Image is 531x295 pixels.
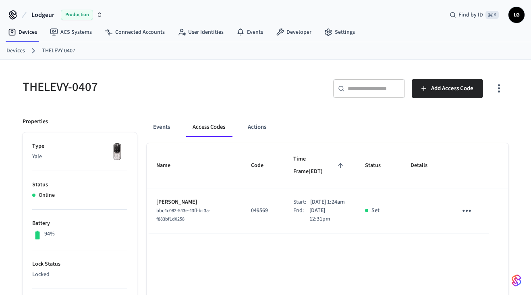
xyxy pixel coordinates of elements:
span: Name [156,159,181,172]
span: LG [509,8,524,22]
p: Lock Status [32,260,127,268]
p: Online [39,191,55,200]
p: Locked [32,270,127,279]
span: Code [251,159,274,172]
a: THELEVY-0407 [42,47,75,55]
img: Yale Assure Touchscreen Wifi Smart Lock, Satin Nickel, Front [107,142,127,162]
p: [DATE] 12:31pm [309,206,346,223]
a: Connected Accounts [98,25,171,39]
span: Find by ID [458,11,483,19]
div: ant example [147,118,509,137]
h5: THELEVY-0407 [23,79,261,95]
span: Status [365,159,391,172]
a: Devices [6,47,25,55]
p: 049569 [251,206,274,215]
span: Add Access Code [431,83,473,94]
p: Status [32,181,127,189]
p: Type [32,142,127,151]
p: Properties [23,118,48,126]
button: Access Codes [186,118,232,137]
a: User Identities [171,25,230,39]
a: Settings [318,25,361,39]
a: Events [230,25,270,39]
button: Actions [241,118,273,137]
span: ⌘ K [485,11,499,19]
div: Find by ID⌘ K [443,8,505,22]
span: Lodgeur [31,10,54,20]
div: Start: [293,198,310,206]
p: Battery [32,219,127,228]
p: [DATE] 1:24am [310,198,345,206]
a: ACS Systems [44,25,98,39]
button: Add Access Code [412,79,483,98]
p: [PERSON_NAME] [156,198,232,206]
span: Details [411,159,438,172]
span: bbc4c082-543e-43ff-bc3a-f883bf1d0258 [156,207,210,223]
img: SeamLogoGradient.69752ec5.svg [512,274,521,287]
p: Yale [32,153,127,161]
span: Production [61,10,93,20]
table: sticky table [147,143,509,233]
button: LG [508,7,525,23]
p: 94% [44,230,55,238]
div: End: [293,206,309,223]
span: Time Frame(EDT) [293,153,346,178]
a: Developer [270,25,318,39]
button: Events [147,118,176,137]
a: Devices [2,25,44,39]
p: Set [371,206,380,215]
